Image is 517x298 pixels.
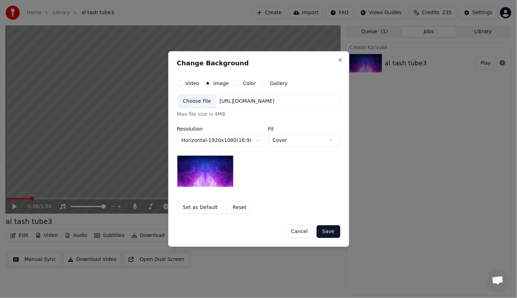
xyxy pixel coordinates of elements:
label: Fit [268,126,339,131]
label: Video [186,81,199,86]
h2: Change Background [177,60,340,66]
button: Cancel [285,225,314,238]
label: Image [213,81,229,86]
button: Reset [227,201,252,214]
div: [URL][DOMAIN_NAME] [217,98,277,105]
button: Save [317,225,340,238]
div: Max file size is 4MB [177,111,340,118]
label: Gallery [270,81,288,86]
label: Color [243,81,256,86]
button: Set as Default [177,201,224,214]
label: Resolution [177,126,265,131]
div: Choose File [177,95,217,108]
